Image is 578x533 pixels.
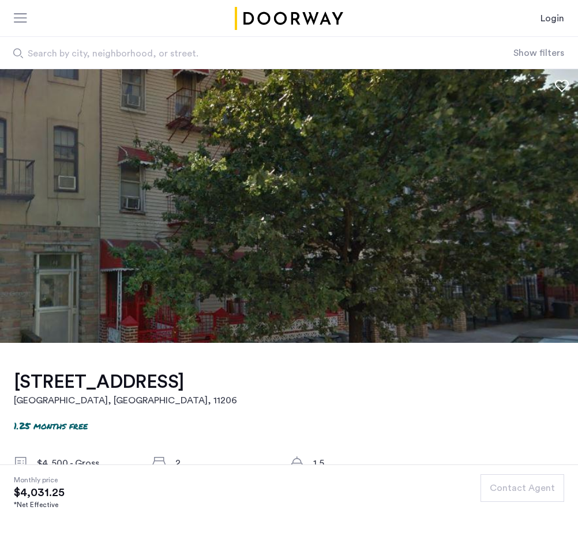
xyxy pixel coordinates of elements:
[14,500,65,510] div: *Net Effective
[28,47,438,61] span: Search by city, neighborhood, or street.
[175,456,272,470] div: 2
[490,481,555,495] span: Contact Agent
[313,456,410,470] div: 1.5
[14,419,88,432] p: 1.25 months free
[513,46,564,60] button: Show or hide filters
[232,7,346,30] img: logo
[541,12,564,25] a: Login
[37,456,134,470] div: $4,500 - Gross
[14,394,237,407] h2: [GEOGRAPHIC_DATA], [GEOGRAPHIC_DATA] , 11206
[14,371,237,407] a: [STREET_ADDRESS][GEOGRAPHIC_DATA], [GEOGRAPHIC_DATA], 11206
[14,371,237,394] h1: [STREET_ADDRESS]
[232,7,346,30] a: Cazamio Logo
[14,474,65,486] span: Monthly price
[14,486,65,500] span: $4,031.25
[481,474,564,502] button: button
